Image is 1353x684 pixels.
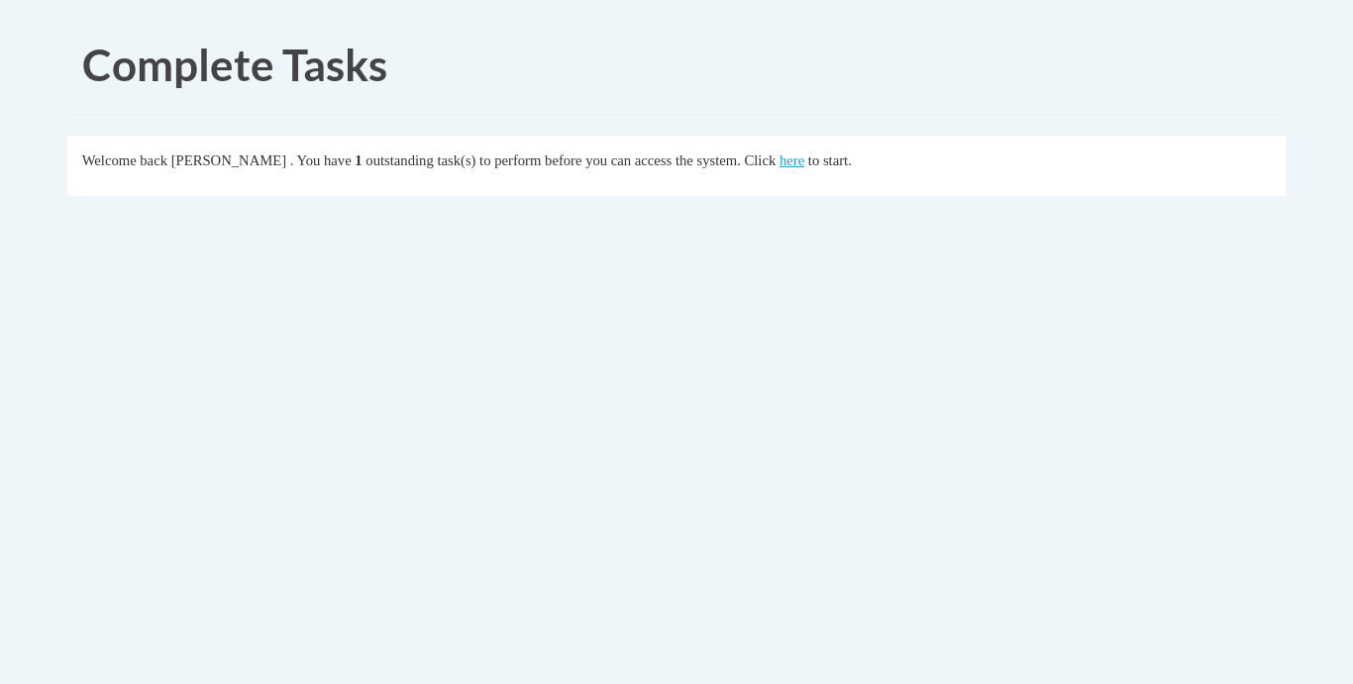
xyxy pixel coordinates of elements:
span: . You have [290,152,352,168]
span: [PERSON_NAME] [171,152,286,168]
span: outstanding task(s) to perform before you can access the system. Click [365,152,776,168]
span: 1 [355,152,362,168]
a: here [780,152,804,168]
span: to start. [808,152,852,168]
span: Welcome back [82,152,167,168]
span: Complete Tasks [82,39,387,90]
